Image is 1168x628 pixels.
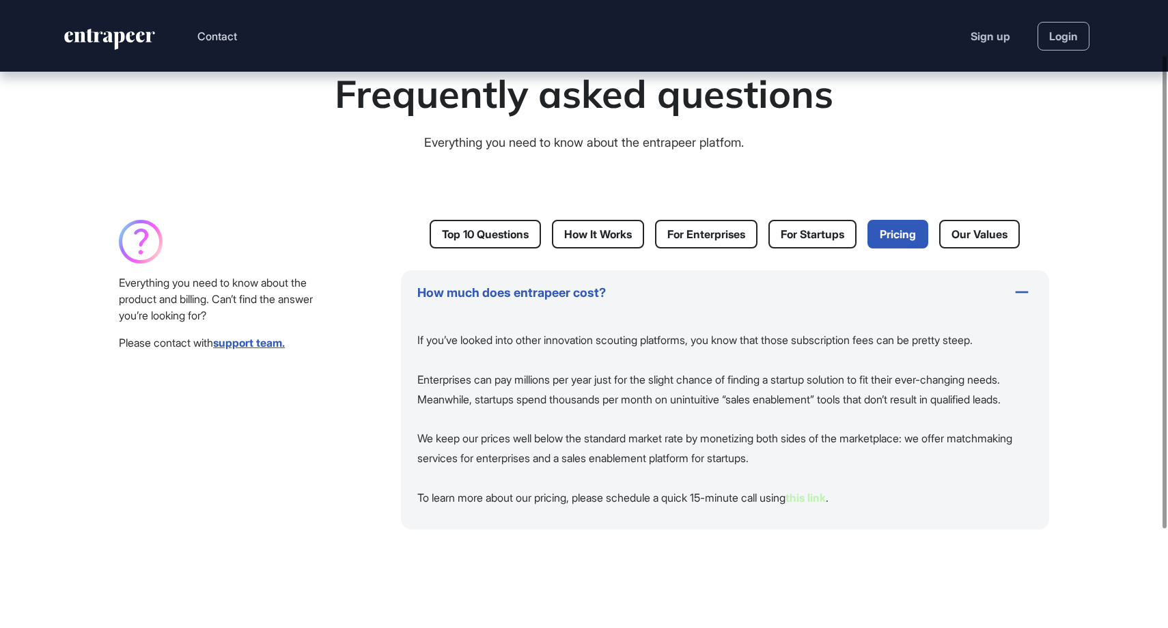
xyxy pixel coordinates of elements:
h1: Frequently asked questions [335,71,833,117]
div: Everything you need to know about the entrapeer platfom. [212,133,956,152]
div: If you’ve looked into other innovation scouting platforms, you know that those subscription fees ... [417,330,1033,507]
a: Pricing [867,220,928,248]
a: Sign up [971,28,1010,44]
a: For Enterprises [655,220,757,248]
button: Contact [197,27,237,45]
a: For Startups [768,220,857,248]
div: Everything you need to know about the product and billing. Can’t find the answer you’re looking for? [119,274,314,324]
a: Top 10 Questions [430,220,541,248]
div: How much does entrapeer cost? [401,270,1049,314]
a: support team. [213,336,285,349]
a: Our Values [939,220,1020,248]
a: Login [1038,22,1089,51]
a: this link [785,491,826,504]
a: How It Works [552,220,644,248]
div: Please contact with [119,334,314,351]
a: entrapeer-logo [63,29,156,55]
